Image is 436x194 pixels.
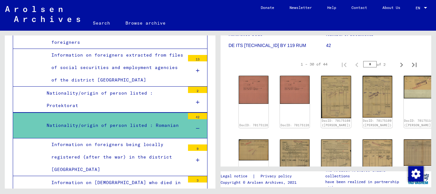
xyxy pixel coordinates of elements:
[325,179,405,190] p: have been realized in partnership with
[408,166,424,182] img: Change consent
[47,49,185,87] div: Information on foreigners extracted from files of social securities and employment agencies of th...
[255,173,299,180] a: Privacy policy
[221,173,299,180] div: |
[408,58,421,71] button: Last page
[363,76,392,118] img: 001.jpg
[280,76,310,104] img: 001.jpg
[321,76,351,118] img: 001.jpg
[338,58,350,71] button: First page
[326,42,424,49] p: 42
[188,87,207,93] div: 2
[239,76,268,104] img: 001.jpg
[281,123,309,127] a: DocID: 70175126
[325,167,405,179] p: The Arolsen Archives online collections
[188,113,207,119] div: 42
[47,138,185,176] div: Information on foreigners being locally registered (after the war) in the district [GEOGRAPHIC_DATA]
[406,171,430,187] img: yv_logo.png
[221,180,299,185] p: Copyright © Arolsen Archives, 2021
[221,173,252,180] a: Legal notice
[363,119,392,127] a: DocID: 70175109 ([PERSON_NAME])
[239,139,268,160] img: 001.jpg
[363,139,392,181] img: 001.jpg
[42,87,185,112] div: Nationality/origin of person listed : Protektorat
[239,123,268,127] a: DocID: 70175126
[301,61,327,67] div: 1 – 30 of 44
[42,119,185,132] div: Nationality/origin of person listed : Romanian
[118,15,173,31] a: Browse archive
[321,139,351,181] img: 001.jpg
[395,58,408,71] button: Next page
[188,176,207,182] div: 3
[229,42,326,49] p: DE ITS [TECHNICAL_ID] BY 119 RUM
[188,55,207,61] div: 13
[85,15,118,31] a: Search
[322,119,350,127] a: DocID: 70175108 ([PERSON_NAME])
[5,6,80,22] img: Arolsen_neg.svg
[404,119,433,127] a: DocID: 70175110 ([PERSON_NAME])
[350,58,363,71] button: Previous page
[363,61,395,67] div: of 2
[416,6,423,10] span: EN
[188,144,207,151] div: 9
[280,139,310,181] img: 001.jpg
